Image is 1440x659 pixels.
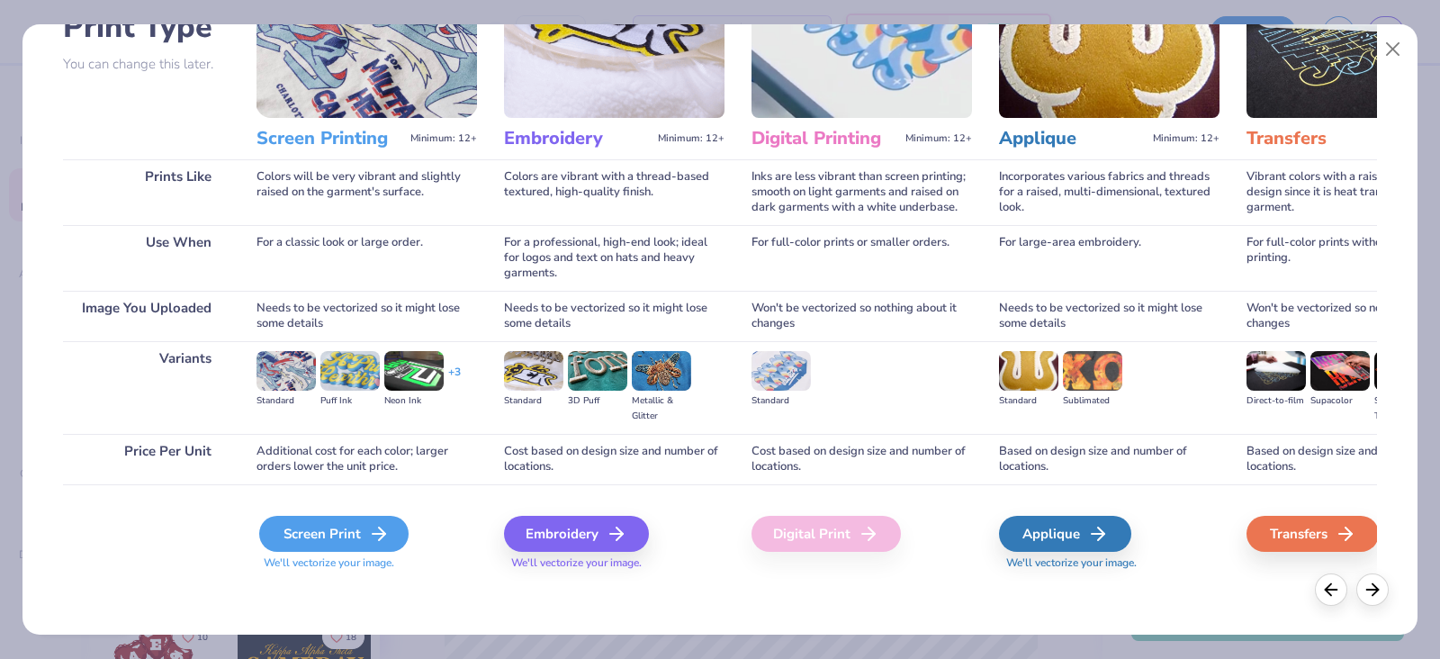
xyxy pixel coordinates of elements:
h3: Transfers [1246,127,1393,150]
img: Standard [751,351,811,391]
div: Applique [999,516,1131,552]
img: Screen Transfer [1374,351,1434,391]
img: Supacolor [1310,351,1370,391]
img: Neon Ink [384,351,444,391]
h3: Applique [999,127,1146,150]
span: We'll vectorize your image. [256,555,477,571]
div: Embroidery [504,516,649,552]
div: Direct-to-film [1246,393,1306,409]
div: Additional cost for each color; larger orders lower the unit price. [256,434,477,484]
div: Screen Transfer [1374,393,1434,424]
div: Digital Print [751,516,901,552]
div: Use When [63,225,229,291]
div: Neon Ink [384,393,444,409]
img: Standard [256,351,316,391]
div: Incorporates various fabrics and threads for a raised, multi-dimensional, textured look. [999,159,1219,225]
div: Standard [256,393,316,409]
div: Cost based on design size and number of locations. [751,434,972,484]
div: Puff Ink [320,393,380,409]
p: You can change this later. [63,57,229,72]
h3: Screen Printing [256,127,403,150]
div: Transfers [1246,516,1379,552]
div: For large-area embroidery. [999,225,1219,291]
span: Minimum: 12+ [1153,132,1219,145]
div: Supacolor [1310,393,1370,409]
div: Prints Like [63,159,229,225]
div: Needs to be vectorized so it might lose some details [256,291,477,341]
div: + 3 [448,365,461,395]
span: We'll vectorize your image. [504,555,724,571]
img: Direct-to-film [1246,351,1306,391]
div: Based on design size and number of locations. [999,434,1219,484]
div: Image You Uploaded [63,291,229,341]
img: Standard [504,351,563,391]
img: Sublimated [1063,351,1122,391]
div: Standard [504,393,563,409]
div: For a professional, high-end look; ideal for logos and text on hats and heavy garments. [504,225,724,291]
div: Screen Print [259,516,409,552]
h3: Digital Printing [751,127,898,150]
div: For full-color prints or smaller orders. [751,225,972,291]
img: Standard [999,351,1058,391]
div: Needs to be vectorized so it might lose some details [504,291,724,341]
span: Minimum: 12+ [410,132,477,145]
div: Needs to be vectorized so it might lose some details [999,291,1219,341]
div: Standard [999,393,1058,409]
div: Inks are less vibrant than screen printing; smooth on light garments and raised on dark garments ... [751,159,972,225]
div: Metallic & Glitter [632,393,691,424]
div: Price Per Unit [63,434,229,484]
img: Metallic & Glitter [632,351,691,391]
div: Variants [63,341,229,434]
div: 3D Puff [568,393,627,409]
img: 3D Puff [568,351,627,391]
span: We'll vectorize your image. [999,555,1219,571]
img: Puff Ink [320,351,380,391]
div: Cost based on design size and number of locations. [504,434,724,484]
span: Minimum: 12+ [658,132,724,145]
div: Sublimated [1063,393,1122,409]
button: Close [1376,32,1410,67]
h3: Embroidery [504,127,651,150]
div: Won't be vectorized so nothing about it changes [751,291,972,341]
span: Minimum: 12+ [905,132,972,145]
div: Standard [751,393,811,409]
div: Colors will be very vibrant and slightly raised on the garment's surface. [256,159,477,225]
div: Colors are vibrant with a thread-based textured, high-quality finish. [504,159,724,225]
div: For a classic look or large order. [256,225,477,291]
